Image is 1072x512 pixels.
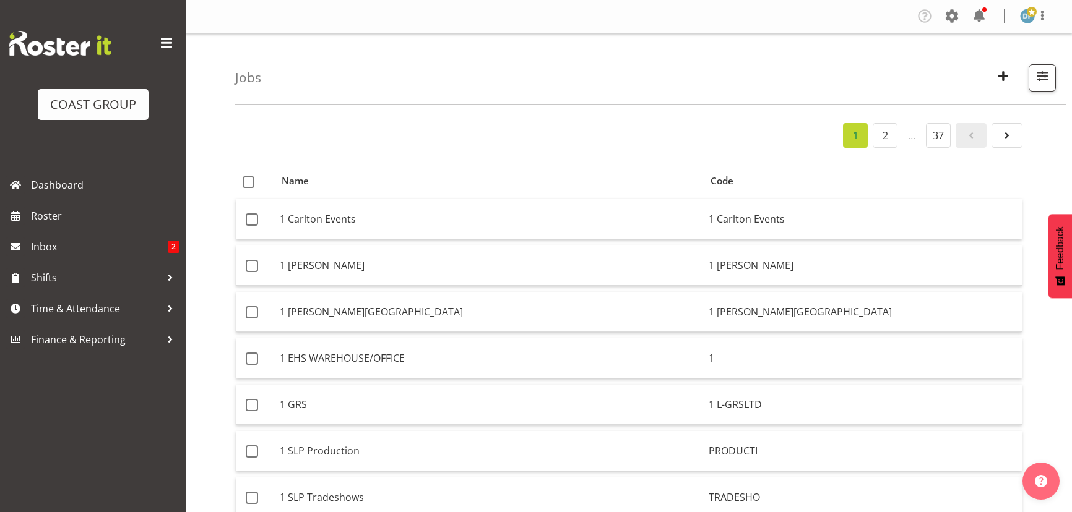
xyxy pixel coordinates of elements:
[275,385,704,425] td: 1 GRS
[704,385,1022,425] td: 1 L-GRSLTD
[1055,226,1066,270] span: Feedback
[990,64,1016,92] button: Create New Job
[704,431,1022,471] td: PRODUCTI
[704,338,1022,378] td: 1
[9,31,111,56] img: Rosterit website logo
[31,176,179,194] span: Dashboard
[1029,64,1056,92] button: Filter Jobs
[31,330,161,349] span: Finance & Reporting
[168,241,179,253] span: 2
[275,338,704,378] td: 1 EHS WAREHOUSE/OFFICE
[275,431,704,471] td: 1 SLP Production
[275,292,704,332] td: 1 [PERSON_NAME][GEOGRAPHIC_DATA]
[31,207,179,225] span: Roster
[31,268,161,287] span: Shifts
[711,174,733,188] span: Code
[704,245,1022,286] td: 1 [PERSON_NAME]
[31,237,168,256] span: Inbox
[704,199,1022,239] td: 1 Carlton Events
[235,70,261,85] h4: Jobs
[31,299,161,318] span: Time & Attendance
[282,174,309,188] span: Name
[1020,9,1035,23] img: david-forte1134.jpg
[873,123,897,148] a: 2
[275,245,704,286] td: 1 [PERSON_NAME]
[1035,475,1047,487] img: help-xxl-2.png
[275,199,704,239] td: 1 Carlton Events
[926,123,951,148] a: 37
[50,95,136,114] div: COAST GROUP
[1048,214,1072,298] button: Feedback - Show survey
[704,292,1022,332] td: 1 [PERSON_NAME][GEOGRAPHIC_DATA]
